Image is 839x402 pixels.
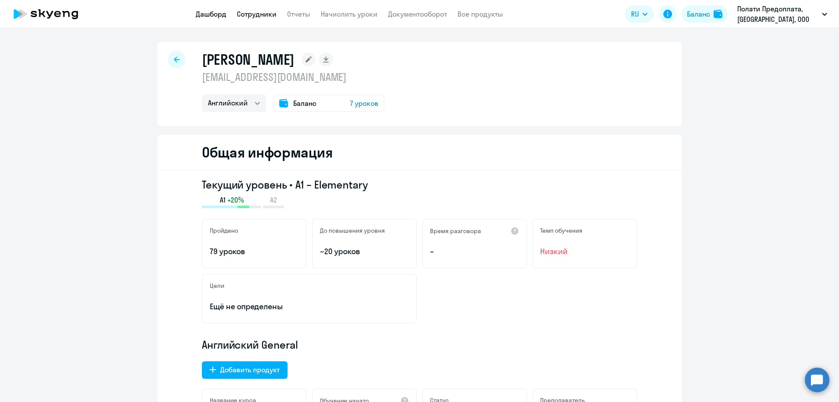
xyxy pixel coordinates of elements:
[210,227,238,234] h5: Пройдено
[202,143,333,161] h2: Общая информация
[540,246,629,257] span: Низкий
[237,10,277,18] a: Сотрудники
[210,282,224,290] h5: Цели
[202,51,295,68] h1: [PERSON_NAME]
[430,227,481,235] h5: Время разговора
[682,5,728,23] button: Балансbalance
[388,10,447,18] a: Документооборот
[737,3,818,24] p: Полати Предоплата, [GEOGRAPHIC_DATA], ООО
[196,10,226,18] a: Дашборд
[350,98,378,108] span: 7 уроков
[202,70,385,84] p: [EMAIL_ADDRESS][DOMAIN_NAME]
[321,10,378,18] a: Начислить уроки
[733,3,832,24] button: Полати Предоплата, [GEOGRAPHIC_DATA], ООО
[458,10,503,18] a: Все продукты
[270,195,277,205] span: A2
[202,361,288,379] button: Добавить продукт
[320,246,409,257] p: ~20 уроков
[687,9,710,19] div: Баланс
[714,10,722,18] img: balance
[625,5,654,23] button: RU
[430,246,519,257] p: –
[631,9,639,19] span: RU
[320,227,385,234] h5: До повышения уровня
[210,301,409,312] p: Ещё не определены
[202,338,298,352] span: Английский General
[220,364,280,375] div: Добавить продукт
[540,227,582,234] h5: Темп обучения
[220,195,225,205] span: A1
[202,178,637,192] h3: Текущий уровень • A1 – Elementary
[227,195,244,205] span: +20%
[210,246,299,257] p: 79 уроков
[287,10,310,18] a: Отчеты
[293,98,316,108] span: Баланс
